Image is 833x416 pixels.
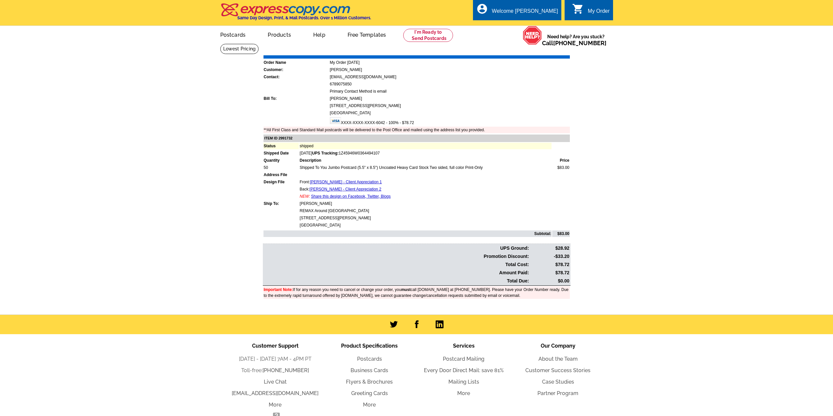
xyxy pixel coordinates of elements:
[263,157,299,164] td: Quantity
[448,379,479,385] a: Mailing Lists
[492,8,558,17] div: Welcome [PERSON_NAME]
[401,287,411,292] b: must
[312,151,380,155] span: 1Z45946W0364494107
[530,261,570,268] td: $78.72
[312,151,338,155] strong: UPS Tracking:
[299,222,552,228] td: [GEOGRAPHIC_DATA]
[330,59,570,66] td: My Order [DATE]
[525,367,590,373] a: Customer Success Stories
[263,179,299,185] td: Design File
[346,379,393,385] a: Flyers & Brochures
[572,7,610,15] a: shopping_cart My Order
[330,88,570,95] td: Primary Contact Method is email
[263,164,299,171] td: 50
[303,27,336,42] a: Help
[299,215,552,221] td: [STREET_ADDRESS][PERSON_NAME]
[263,59,329,66] td: Order Name
[330,66,570,73] td: [PERSON_NAME]
[476,3,488,15] i: account_circle
[310,187,381,191] a: [PERSON_NAME] - Client Appreciation 2
[538,356,578,362] a: About the Team
[263,172,299,178] td: Address File
[330,117,570,126] td: XXXX-XXXX-XXXX-6042 - 100% - $78.72
[220,8,371,20] a: Same Day Design, Print, & Mail Postcards. Over 1 Million Customers.
[263,127,570,133] td: **All First Class and Standard Mail postcards will be delivered to the Post Office and mailed usi...
[572,3,584,15] i: shopping_cart
[299,157,552,164] td: Description
[263,269,530,277] td: Amount Paid:
[523,26,542,45] img: help
[263,277,530,285] td: Total Due:
[263,135,570,142] td: ITEM ID 2991732
[263,253,530,260] td: Promotion Discount:
[330,117,341,124] img: visa.gif
[453,343,475,349] span: Services
[542,40,607,46] span: Call
[552,157,570,164] td: Price
[311,194,390,199] a: Share this design on Facebook, Twitter, Blogs
[351,390,388,396] a: Greeting Cards
[263,200,299,207] td: Ship To:
[263,143,299,149] td: Status
[264,379,287,385] a: Live Chat
[263,95,329,102] td: Bill To:
[541,343,575,349] span: Our Company
[269,402,281,408] a: More
[299,150,552,156] td: [DATE]
[263,244,530,252] td: UPS Ground:
[363,402,376,408] a: More
[588,8,610,17] div: My Order
[252,343,299,349] span: Customer Support
[263,286,570,299] td: If for any reason you need to cancel or change your order, you call [DOMAIN_NAME] at [PHONE_NUMBE...
[457,390,470,396] a: More
[263,66,329,73] td: Customer:
[552,164,570,171] td: $83.00
[263,367,309,373] a: [PHONE_NUMBER]
[299,164,552,171] td: Shipped To You Jumbo Postcard (5.5" x 8.5") Uncoated Heavy Card Stock Two sided, full color Print...
[553,40,607,46] a: [PHONE_NUMBER]
[299,186,552,192] td: Back:
[330,102,570,109] td: [STREET_ADDRESS][PERSON_NAME]
[299,143,552,149] td: shipped
[257,27,301,42] a: Products
[530,244,570,252] td: $28.92
[330,74,570,80] td: [EMAIL_ADDRESS][DOMAIN_NAME]
[542,379,574,385] a: Case Studies
[542,33,610,46] span: Need help? Are you stuck?
[263,74,329,80] td: Contact:
[263,150,299,156] td: Shipped Date
[330,81,570,87] td: 6789075850
[210,27,256,42] a: Postcards
[357,356,382,362] a: Postcards
[552,230,570,237] td: $83.00
[228,367,322,374] li: Toll-free:
[530,269,570,277] td: $78.72
[263,230,552,237] td: Subtotal:
[310,180,382,184] a: [PERSON_NAME] - Client Appreciation 1
[443,356,484,362] a: Postcard Mailing
[337,27,397,42] a: Free Templates
[299,200,552,207] td: [PERSON_NAME]
[530,277,570,285] td: $0.00
[300,194,310,199] span: NEW:
[232,390,318,396] a: [EMAIL_ADDRESS][DOMAIN_NAME]
[530,253,570,260] td: -$33.20
[424,367,504,373] a: Every Door Direct Mail: save 81%
[228,355,322,363] li: [DATE] - [DATE] 7AM - 4PM PT
[263,261,530,268] td: Total Cost:
[237,15,371,20] h4: Same Day Design, Print, & Mail Postcards. Over 1 Million Customers.
[299,208,552,214] td: REMAX Around [GEOGRAPHIC_DATA]
[264,287,293,292] font: Important Note:
[537,390,578,396] a: Partner Program
[299,179,552,185] td: Front:
[341,343,398,349] span: Product Specifications
[330,95,570,102] td: [PERSON_NAME]
[330,110,570,116] td: [GEOGRAPHIC_DATA]
[351,367,388,373] a: Business Cards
